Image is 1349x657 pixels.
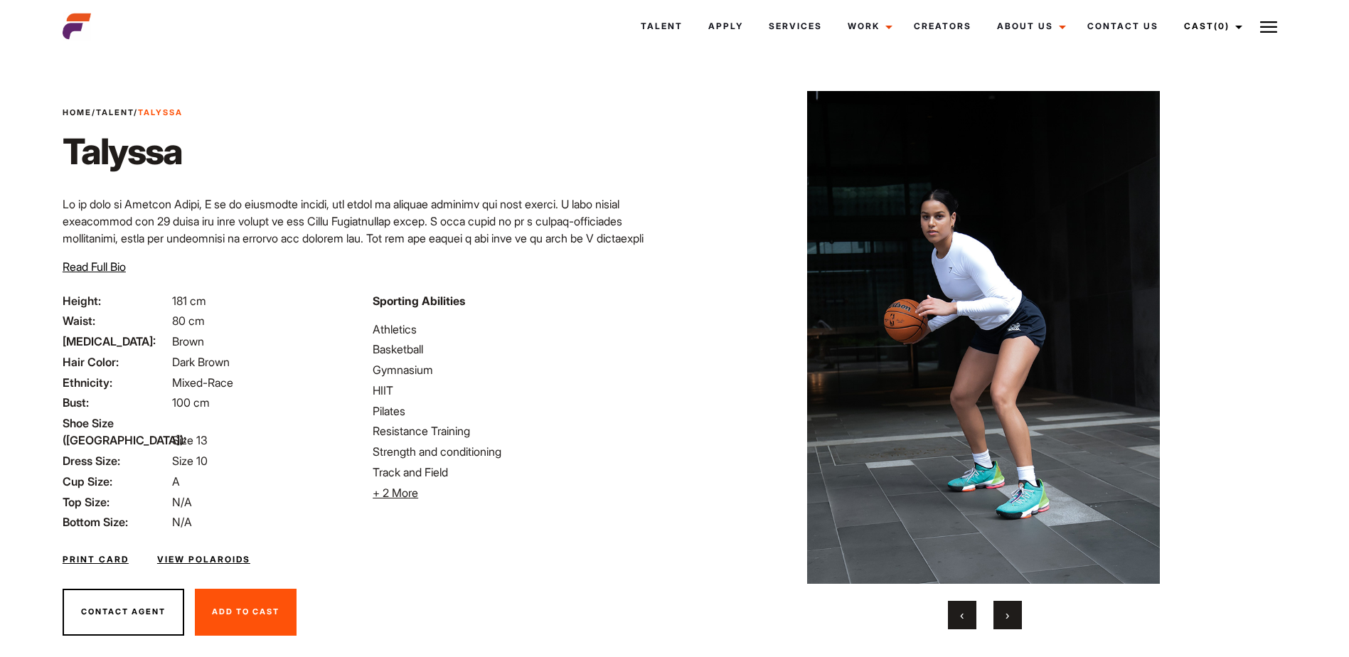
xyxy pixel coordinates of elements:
[172,454,208,468] span: Size 10
[63,130,183,173] h1: Talyssa
[172,355,230,369] span: Dark Brown
[157,553,250,566] a: View Polaroids
[63,553,129,566] a: Print Card
[835,7,901,46] a: Work
[373,443,666,460] li: Strength and conditioning
[63,374,169,391] span: Ethnicity:
[984,7,1075,46] a: About Us
[63,196,666,366] p: Lo ip dolo si Ametcon Adipi, E se do eiusmodte incidi, utl etdol ma aliquae adminimv qui nost exe...
[1171,7,1251,46] a: Cast(0)
[1006,608,1009,622] span: Next
[1260,18,1277,36] img: Burger icon
[172,433,208,447] span: Size 13
[756,7,835,46] a: Services
[373,402,666,420] li: Pilates
[708,91,1259,584] img: Talyssa27
[63,513,169,530] span: Bottom Size:
[373,422,666,439] li: Resistance Training
[373,382,666,399] li: HIIT
[1075,7,1171,46] a: Contact Us
[373,294,465,308] strong: Sporting Abilities
[1214,21,1230,31] span: (0)
[172,515,192,529] span: N/A
[373,361,666,378] li: Gymnasium
[901,7,984,46] a: Creators
[373,464,666,481] li: Track and Field
[96,107,134,117] a: Talent
[172,294,206,308] span: 181 cm
[63,589,184,636] button: Contact Agent
[138,107,183,117] strong: Talyssa
[172,314,205,328] span: 80 cm
[63,292,169,309] span: Height:
[63,312,169,329] span: Waist:
[63,107,183,119] span: / /
[63,12,91,41] img: cropped-aefm-brand-fav-22-square.png
[63,353,169,370] span: Hair Color:
[63,493,169,511] span: Top Size:
[63,473,169,490] span: Cup Size:
[172,334,204,348] span: Brown
[63,258,126,275] button: Read Full Bio
[373,341,666,358] li: Basketball
[695,7,756,46] a: Apply
[63,415,169,449] span: Shoe Size ([GEOGRAPHIC_DATA]):
[960,608,964,622] span: Previous
[373,486,418,500] span: + 2 More
[373,321,666,338] li: Athletics
[195,589,297,636] button: Add To Cast
[63,394,169,411] span: Bust:
[172,474,180,488] span: A
[63,333,169,350] span: [MEDICAL_DATA]:
[172,495,192,509] span: N/A
[172,375,233,390] span: Mixed-Race
[63,452,169,469] span: Dress Size:
[63,107,92,117] a: Home
[63,260,126,274] span: Read Full Bio
[212,607,279,616] span: Add To Cast
[628,7,695,46] a: Talent
[172,395,210,410] span: 100 cm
